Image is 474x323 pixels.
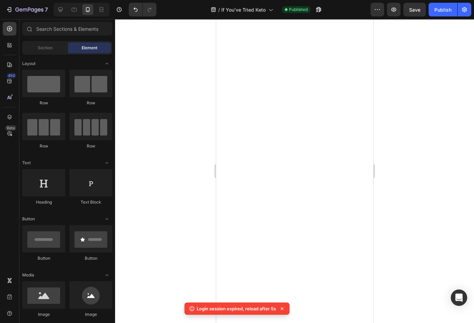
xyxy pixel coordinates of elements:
span: Toggle open [101,58,112,69]
div: Beta [5,125,16,131]
div: Row [22,143,65,149]
span: Toggle open [101,214,112,224]
span: Toggle open [101,157,112,168]
span: Text [22,160,31,166]
div: Row [69,100,112,106]
div: Image [22,311,65,318]
div: Row [22,100,65,106]
div: 450 [6,73,16,78]
span: Media [22,272,34,278]
div: Row [69,143,112,149]
div: Heading [22,199,65,205]
button: 7 [3,3,51,16]
span: Toggle open [101,270,112,281]
div: Button [69,255,112,261]
span: Element [82,45,97,51]
p: 7 [45,5,48,14]
div: Publish [434,6,451,13]
span: If You’ve Tried Keto [221,6,266,13]
div: Undo/Redo [129,3,156,16]
span: Layout [22,61,36,67]
span: Published [289,7,308,13]
span: Button [22,216,35,222]
button: Publish [429,3,457,16]
span: Save [409,7,420,13]
input: Search Sections & Elements [22,22,112,36]
span: / [218,6,220,13]
span: Section [38,45,53,51]
div: Open Intercom Messenger [451,289,467,306]
p: Login session expired, reload after 5s [197,305,276,312]
button: Save [403,3,426,16]
div: Button [22,255,65,261]
div: Text Block [69,199,112,205]
iframe: Design area [216,19,373,323]
div: Image [69,311,112,318]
